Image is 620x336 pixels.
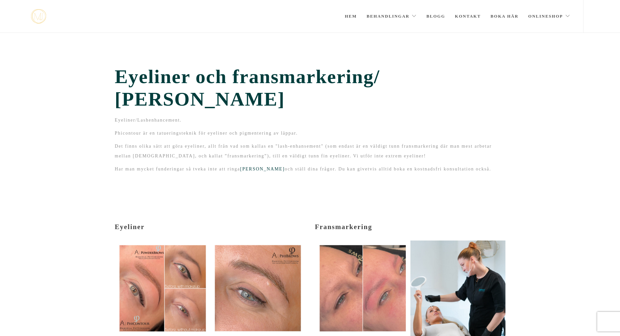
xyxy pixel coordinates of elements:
[115,141,505,161] p: Det finns olika sätt att göra eyeliner, allt från vad som kallas en "lash-enhansement" (som endas...
[115,66,505,110] span: Eyeliner och fransmarkering/ [PERSON_NAME]
[315,223,372,231] span: Fransmarkering
[240,167,285,171] a: [PERSON_NAME]
[115,223,145,231] span: Eyeliner
[115,128,505,138] p: Phicontour är en tatueringsteknik för eyeliner och pigmentering av läppar.
[115,164,505,174] p: Har man mycket funderingar så tveka inte att ringa och ställ dina frågor. Du kan givetvis alltid ...
[115,115,505,125] p: Eyeliner/Lashenhancement.
[31,9,46,24] img: mjstudio
[31,9,46,24] a: mjstudio mjstudio mjstudio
